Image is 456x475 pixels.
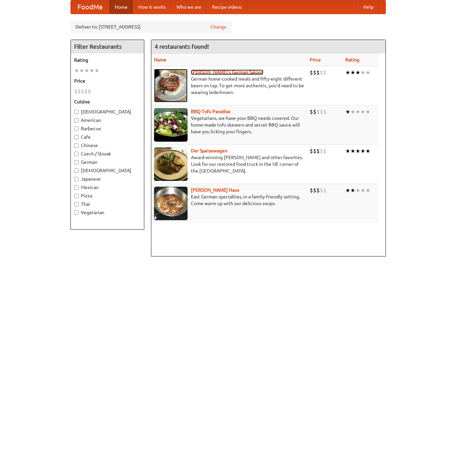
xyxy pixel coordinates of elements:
label: Vegetarian [74,209,141,216]
li: ★ [74,67,79,74]
li: ★ [345,108,350,115]
li: $ [316,108,320,115]
label: [DEMOGRAPHIC_DATA] [74,108,141,115]
li: $ [310,69,313,76]
p: Award-winning [PERSON_NAME] and other favorites. Look for our restored food truck in the NE corne... [154,154,304,174]
li: $ [323,69,326,76]
li: ★ [360,147,365,155]
li: $ [320,69,323,76]
a: Help [358,0,379,14]
label: Thai [74,201,141,207]
li: ★ [360,69,365,76]
input: Barbecue [74,127,79,131]
li: $ [310,187,313,194]
input: Japanese [74,177,79,181]
li: $ [316,187,320,194]
label: Barbecue [74,125,141,132]
li: ★ [355,187,360,194]
label: Czech / Slovak [74,150,141,157]
a: BBQ Tofu Paradise [191,109,231,114]
a: Home [109,0,133,14]
li: ★ [355,108,360,115]
a: [PERSON_NAME]'s German Saloon [191,69,263,75]
li: $ [88,88,91,95]
li: ★ [365,69,370,76]
li: ★ [345,69,350,76]
input: German [74,160,79,164]
li: $ [81,88,84,95]
li: ★ [94,67,99,74]
label: [DEMOGRAPHIC_DATA] [74,167,141,174]
h5: Rating [74,57,141,63]
li: ★ [350,69,355,76]
div: Deliver to: [STREET_ADDRESS] [70,21,232,33]
li: ★ [365,108,370,115]
li: $ [313,147,316,155]
li: $ [316,69,320,76]
li: ★ [350,108,355,115]
li: ★ [350,187,355,194]
li: ★ [355,69,360,76]
label: Cafe [74,134,141,140]
li: $ [323,147,326,155]
label: Japanese [74,176,141,182]
li: $ [313,187,316,194]
li: ★ [360,187,365,194]
label: Pizza [74,192,141,199]
label: German [74,159,141,165]
li: ★ [79,67,84,74]
a: FoodMe [71,0,109,14]
li: ★ [345,187,350,194]
li: $ [323,187,326,194]
label: Mexican [74,184,141,191]
a: [PERSON_NAME] Haus [191,187,239,193]
input: Mexican [74,185,79,190]
p: East German specialties, in a family-friendly setting. Come warm up with our delicious soups. [154,193,304,207]
li: ★ [350,147,355,155]
a: Der Speisewagen [191,148,227,153]
li: ★ [365,147,370,155]
input: Cafe [74,135,79,139]
input: Chinese [74,143,79,148]
input: Vegetarian [74,210,79,215]
li: ★ [365,187,370,194]
li: ★ [355,147,360,155]
li: $ [323,108,326,115]
li: ★ [84,67,89,74]
li: $ [320,108,323,115]
a: How it works [133,0,171,14]
input: [DEMOGRAPHIC_DATA] [74,110,79,114]
h4: Filter Restaurants [71,40,144,53]
li: ★ [360,108,365,115]
label: Chinese [74,142,141,149]
li: $ [320,187,323,194]
input: Thai [74,202,79,206]
input: Czech / Slovak [74,152,79,156]
li: ★ [89,67,94,74]
a: Change [210,23,226,30]
li: ★ [345,147,350,155]
h5: Cuisine [74,98,141,105]
a: Rating [345,57,359,62]
img: esthers.jpg [154,69,188,102]
input: Pizza [74,194,79,198]
p: Vegetarians, we have your BBQ needs covered. Our home-made tofu skewers and secret BBQ sauce will... [154,115,304,135]
li: $ [310,147,313,155]
input: American [74,118,79,123]
a: Who we are [171,0,207,14]
li: $ [78,88,81,95]
li: $ [316,147,320,155]
img: kohlhaus.jpg [154,187,188,220]
img: tofuparadise.jpg [154,108,188,142]
a: Recipe videos [207,0,247,14]
input: [DEMOGRAPHIC_DATA] [74,169,79,173]
a: Price [310,57,321,62]
ng-pluralize: 4 restaurants found! [155,43,209,50]
li: $ [84,88,88,95]
label: American [74,117,141,124]
li: $ [74,88,78,95]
